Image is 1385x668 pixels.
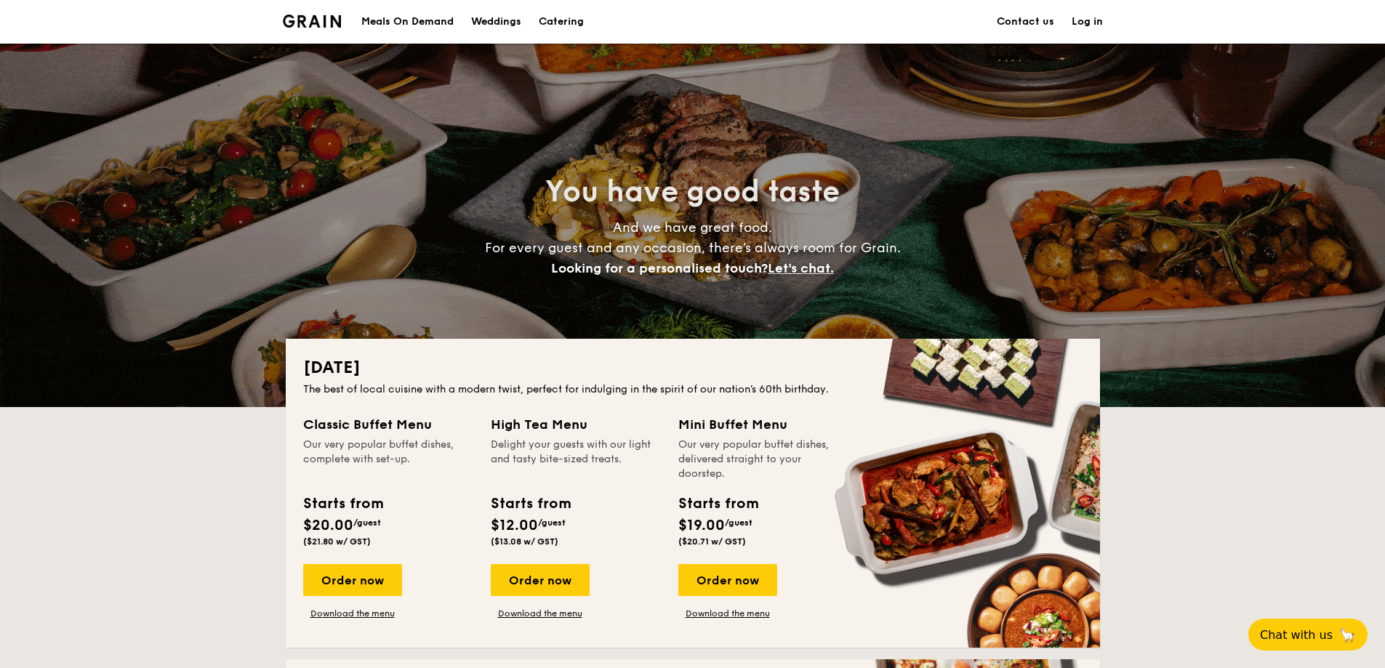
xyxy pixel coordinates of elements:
span: $20.00 [303,517,353,534]
div: High Tea Menu [491,414,661,435]
div: Our very popular buffet dishes, delivered straight to your doorstep. [678,438,848,481]
span: You have good taste [545,174,840,209]
span: ($20.71 w/ GST) [678,536,746,547]
span: /guest [353,518,381,528]
span: /guest [538,518,566,528]
div: Our very popular buffet dishes, complete with set-up. [303,438,473,481]
div: Order now [678,564,777,596]
a: Logotype [283,15,342,28]
div: Starts from [491,493,570,515]
span: Chat with us [1260,628,1333,642]
div: Order now [303,564,402,596]
span: /guest [725,518,752,528]
div: Mini Buffet Menu [678,414,848,435]
div: Starts from [678,493,758,515]
a: Download the menu [491,608,590,619]
button: Chat with us🦙 [1248,619,1368,651]
a: Download the menu [303,608,402,619]
span: 🦙 [1338,627,1356,643]
div: Order now [491,564,590,596]
span: ($21.80 w/ GST) [303,536,371,547]
div: The best of local cuisine with a modern twist, perfect for indulging in the spirit of our nation’... [303,382,1083,397]
span: $19.00 [678,517,725,534]
a: Download the menu [678,608,777,619]
div: Starts from [303,493,382,515]
span: ($13.08 w/ GST) [491,536,558,547]
span: Let's chat. [768,260,834,276]
img: Grain [283,15,342,28]
div: Classic Buffet Menu [303,414,473,435]
span: And we have great food. For every guest and any occasion, there’s always room for Grain. [485,220,901,276]
div: Delight your guests with our light and tasty bite-sized treats. [491,438,661,481]
span: Looking for a personalised touch? [551,260,768,276]
span: $12.00 [491,517,538,534]
h2: [DATE] [303,356,1083,379]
